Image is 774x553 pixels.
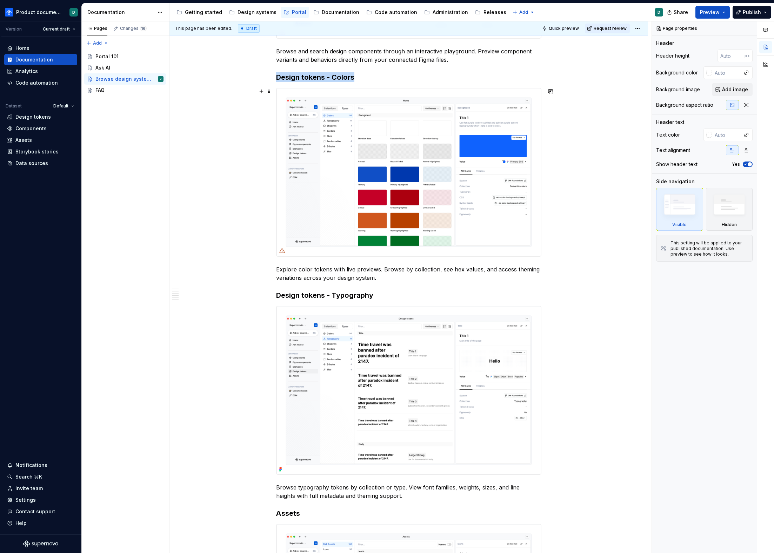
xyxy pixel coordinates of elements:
button: Request review [585,24,630,33]
span: 16 [140,26,147,31]
a: Analytics [4,66,77,77]
div: Design tokens [15,113,51,120]
div: Ask AI [95,64,110,71]
div: Releases [483,9,506,16]
div: FAQ [95,87,105,94]
div: Visible [656,188,703,231]
a: Code automation [4,77,77,88]
div: D [658,9,660,15]
span: Share [674,9,688,16]
div: Visible [672,222,687,228]
div: Page tree [84,51,166,96]
div: Assets [15,137,32,144]
div: Background aspect ratio [656,101,713,108]
div: Settings [15,496,36,503]
button: Search ⌘K [4,471,77,482]
p: px [745,53,750,59]
div: Page tree [174,5,509,19]
div: Analytics [15,68,38,75]
svg: Supernova Logo [23,540,58,547]
button: Quick preview [540,24,582,33]
div: D [72,9,75,15]
button: Product documentationD [1,5,80,20]
button: Add image [712,83,753,96]
button: Default [50,101,77,111]
div: Product documentation [16,9,61,16]
p: Browse typography tokens by collection or type. View font families, weights, sizes, and line heig... [276,483,541,500]
button: Notifications [4,460,77,471]
span: Request review [594,26,627,31]
a: Code automation [363,7,420,18]
a: Settings [4,494,77,506]
div: Header text [656,119,685,126]
div: Pages [87,26,107,31]
h3: Design tokens - Typography [276,290,541,300]
div: Text color [656,131,680,138]
div: Documentation [322,9,359,16]
input: Auto [712,66,740,79]
a: Data sources [4,158,77,169]
div: Code automation [15,79,58,86]
h3: Assets [276,508,541,518]
div: Design systems [238,9,276,16]
div: Getting started [185,9,222,16]
div: Hidden [706,188,753,231]
div: Draft [238,24,260,33]
div: Background image [656,86,700,93]
button: Help [4,518,77,529]
div: Data sources [15,160,48,167]
div: Contact support [15,508,55,515]
div: Documentation [87,9,154,16]
div: Background color [656,69,698,76]
h3: Design tokens - Colors [276,72,541,82]
a: Components [4,123,77,134]
span: Preview [700,9,720,16]
a: Design systems [226,7,279,18]
img: 87691e09-aac2-46b6-b153-b9fe4eb63333.png [5,8,13,17]
div: Components [15,125,47,132]
div: Header [656,40,674,47]
div: Text alignment [656,147,690,154]
div: Hidden [722,222,737,228]
div: Administration [433,9,468,16]
img: 5fbdb859-944a-485e-9753-36193aaadb85.png [276,88,541,256]
a: Assets [4,134,77,146]
button: Preview [695,6,730,19]
div: Documentation [15,56,53,63]
a: Administration [421,7,471,18]
button: Contact support [4,506,77,517]
a: Invite team [4,483,77,494]
div: Code automation [375,9,417,16]
div: Help [15,520,27,527]
span: This page has been edited. [175,26,232,31]
a: Releases [472,7,509,18]
div: Search ⌘K [15,473,42,480]
input: Auto [718,50,745,62]
button: Current draft [40,24,79,34]
a: Getting started [174,7,225,18]
a: Storybook stories [4,146,77,157]
span: Add image [722,86,748,93]
div: Browse design system data [95,75,153,83]
div: Invite team [15,485,43,492]
div: Portal [292,9,306,16]
div: Portal 101 [95,53,119,60]
a: Portal [281,7,309,18]
p: Explore color tokens with live previews. Browse by collection, see hex values, and access theming... [276,265,541,282]
div: Version [6,26,22,32]
a: Documentation [4,54,77,65]
img: e13d470c-c8d0-43dc-a042-1e55bb4cad61.png [276,306,541,474]
div: Show header text [656,161,698,168]
a: Design tokens [4,111,77,123]
div: Notifications [15,462,47,469]
a: FAQ [84,85,166,96]
span: Publish [743,9,761,16]
div: Header height [656,52,689,59]
div: Home [15,45,29,52]
button: Add [511,7,537,17]
button: Add [84,38,111,48]
span: Default [53,103,68,109]
button: Share [663,6,693,19]
a: Documentation [311,7,362,18]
